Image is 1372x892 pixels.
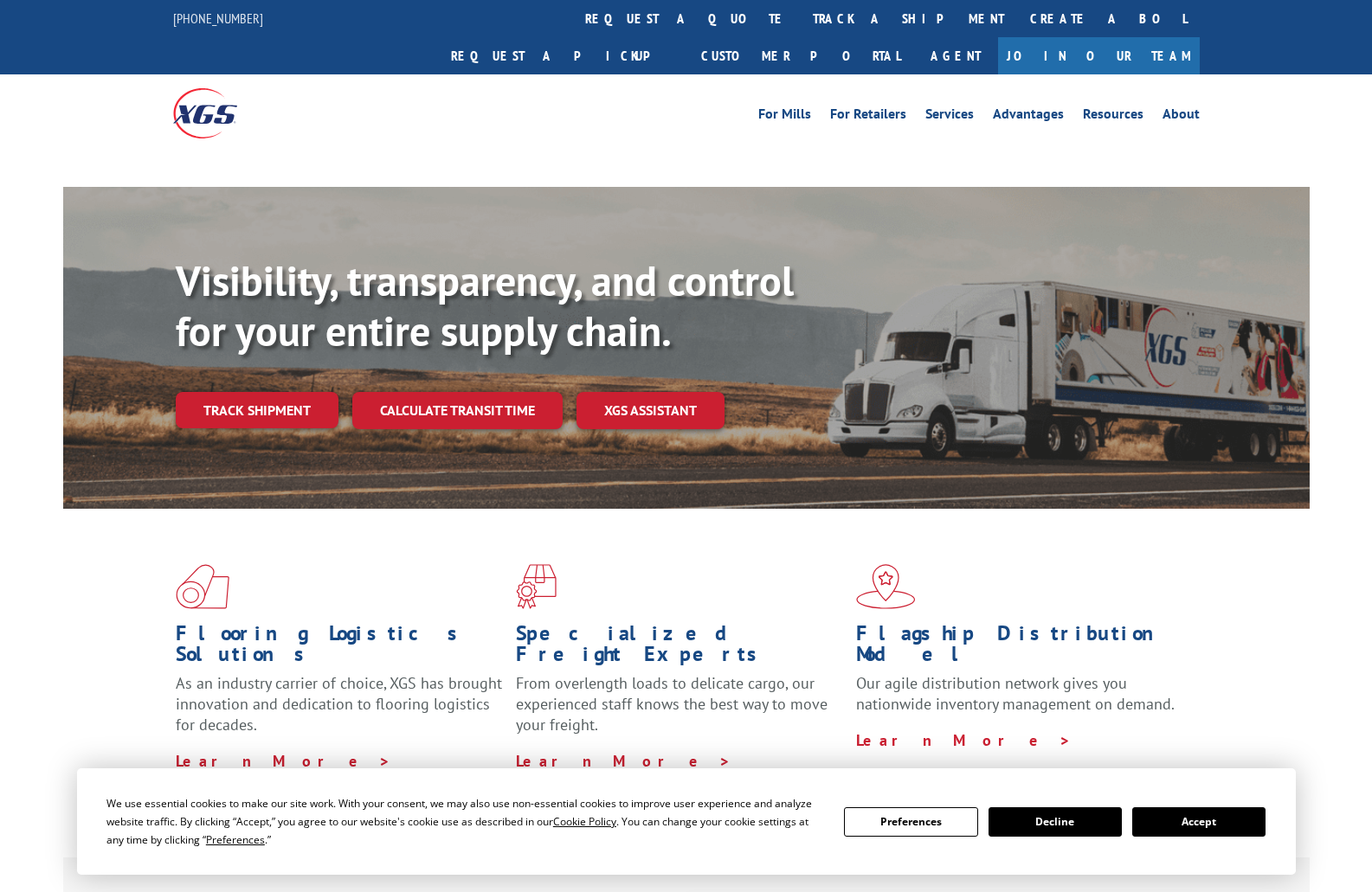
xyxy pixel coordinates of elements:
span: Our agile distribution network gives you nationwide inventory management on demand. [856,673,1175,714]
a: Track shipment [176,392,338,428]
span: Cookie Policy [553,814,616,829]
img: xgs-icon-total-supply-chain-intelligence-red [176,564,229,609]
button: Decline [989,807,1122,837]
div: We use essential cookies to make our site work. With your consent, we may also use non-essential ... [106,794,823,849]
span: As an industry carrier of choice, XGS has brought innovation and dedication to flooring logistics... [176,673,502,735]
a: Learn More > [856,730,1072,750]
span: Preferences [206,832,265,847]
b: Visibility, transparency, and control for your entire supply chain. [176,253,794,357]
a: For Retailers [830,107,906,126]
img: xgs-icon-focused-on-flooring-red [516,564,557,609]
a: Request a pickup [438,37,688,74]
a: Customer Portal [688,37,913,74]
a: Services [925,107,974,126]
p: From overlength loads to delicate cargo, our experienced staff knows the best way to move your fr... [516,673,843,750]
a: For Mills [758,107,811,126]
h1: Specialized Freight Experts [516,623,843,673]
a: Calculate transit time [352,392,563,429]
a: XGS ASSISTANT [576,392,725,429]
div: Cookie Consent Prompt [77,768,1296,875]
a: Learn More > [176,751,391,771]
button: Preferences [844,807,977,837]
a: Advantages [993,107,1064,126]
a: Join Our Team [998,37,1200,74]
button: Accept [1132,807,1266,837]
h1: Flooring Logistics Solutions [176,623,503,673]
a: [PHONE_NUMBER] [173,10,263,27]
a: Learn More > [516,751,731,771]
a: About [1163,107,1200,126]
a: Resources [1083,107,1143,126]
h1: Flagship Distribution Model [856,623,1183,673]
a: Agent [913,37,998,74]
img: xgs-icon-flagship-distribution-model-red [856,564,916,609]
